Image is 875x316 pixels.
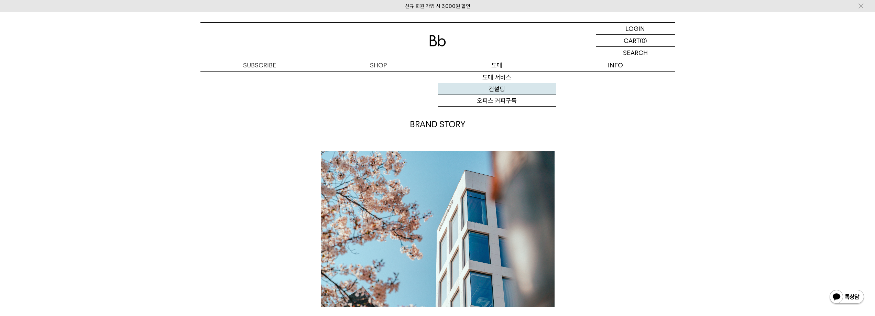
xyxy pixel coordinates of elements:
p: CART [624,35,640,46]
a: 도매 서비스 [438,72,556,83]
p: BRAND STORY [321,119,555,130]
a: LOGIN [596,23,675,35]
a: SUBSCRIBE [200,59,319,71]
p: SEARCH [623,47,648,59]
a: CART (0) [596,35,675,47]
a: 컨설팅 [438,83,556,95]
p: 도매 [438,59,556,71]
p: (0) [640,35,647,46]
p: LOGIN [625,23,645,34]
a: SHOP [319,59,438,71]
img: 로고 [429,35,446,46]
p: INFO [556,59,675,71]
img: 카카오톡 채널 1:1 채팅 버튼 [829,289,865,306]
a: 신규 회원 가입 시 3,000원 할인 [405,3,470,9]
a: 오피스 커피구독 [438,95,556,107]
